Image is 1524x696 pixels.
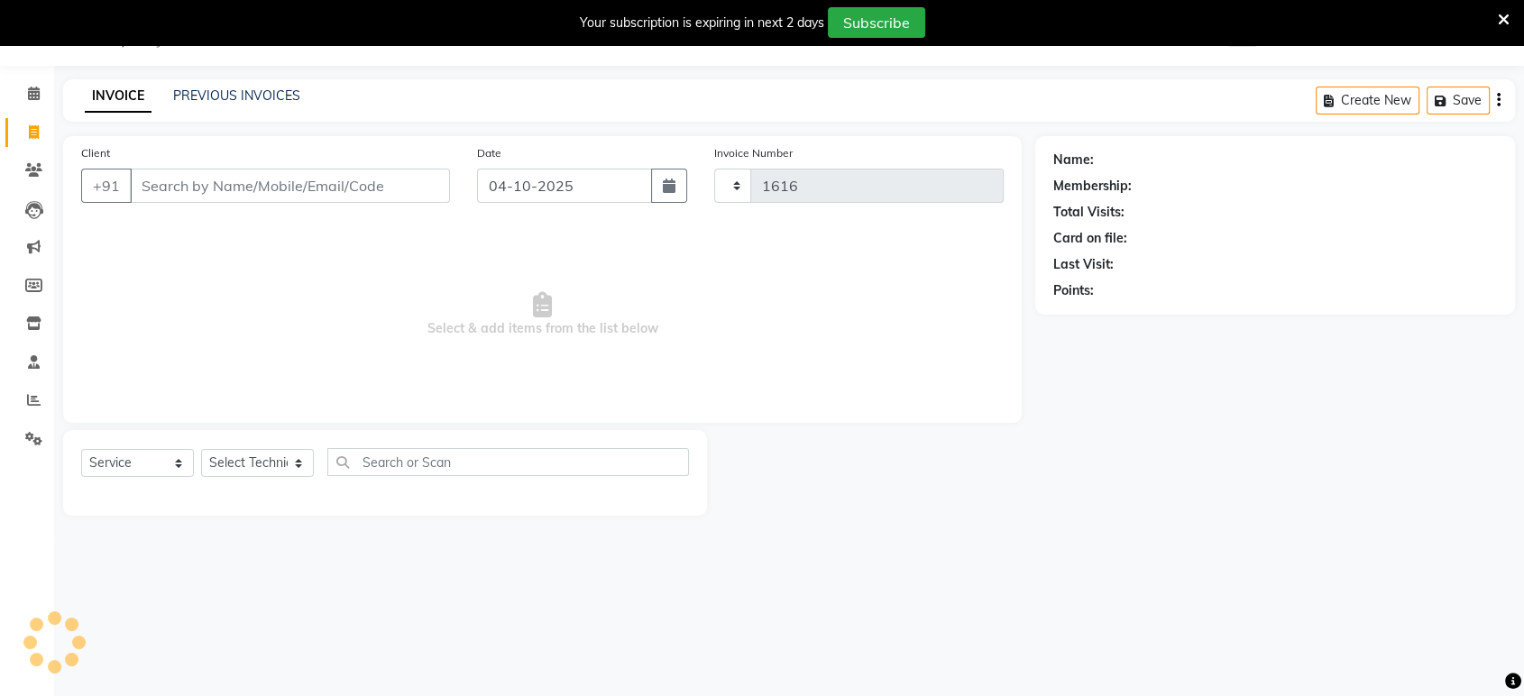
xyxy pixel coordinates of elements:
div: Card on file: [1053,229,1127,248]
button: Create New [1316,87,1419,114]
input: Search by Name/Mobile/Email/Code [130,169,450,203]
button: Save [1427,87,1490,114]
div: Membership: [1053,177,1132,196]
label: Invoice Number [714,145,793,161]
button: +91 [81,169,132,203]
label: Client [81,145,110,161]
div: Points: [1053,281,1094,300]
div: Total Visits: [1053,203,1125,222]
input: Search or Scan [327,448,689,476]
div: Your subscription is expiring in next 2 days [580,14,824,32]
button: Subscribe [828,7,925,38]
div: Name: [1053,151,1094,169]
a: INVOICE [85,80,151,113]
div: Last Visit: [1053,255,1114,274]
span: Select & add items from the list below [81,224,1004,405]
label: Date [477,145,501,161]
a: PREVIOUS INVOICES [173,87,300,104]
